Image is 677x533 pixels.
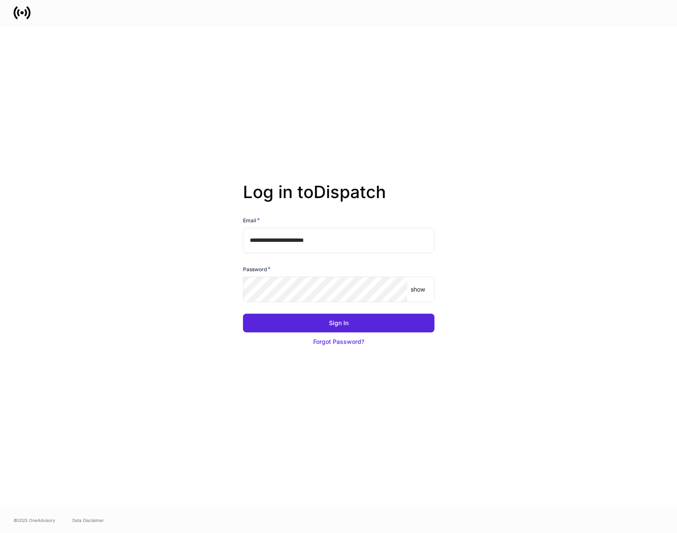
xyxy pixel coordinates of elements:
span: © 2025 OneAdvisory [14,517,55,524]
h6: Email [243,216,260,224]
div: Forgot Password? [313,337,364,346]
button: Sign In [243,314,434,332]
h2: Log in to Dispatch [243,182,434,216]
p: show [411,285,425,294]
button: Forgot Password? [243,332,434,351]
a: Data Disclaimer [72,517,104,524]
div: Sign In [329,319,348,327]
h6: Password [243,265,271,273]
